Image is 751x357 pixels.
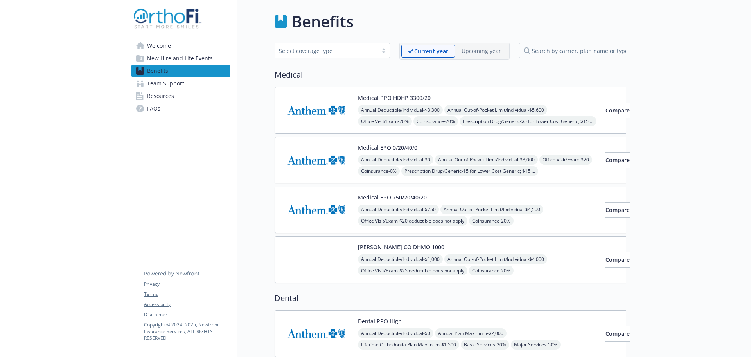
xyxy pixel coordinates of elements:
[605,326,630,342] button: Compare
[131,40,230,52] a: Welcome
[511,340,561,350] span: Major Services - 50%
[358,166,400,176] span: Coinsurance - 0%
[358,143,417,152] button: Medical EPO 0/20/40/0
[147,102,160,115] span: FAQs
[131,102,230,115] a: FAQs
[358,266,467,275] span: Office Visit/Exam - $25 deductible does not apply
[144,301,230,308] a: Accessibility
[358,243,444,251] button: [PERSON_NAME] CO DHMO 1000
[281,317,352,350] img: Anthem Blue Cross carrier logo
[275,292,636,304] h2: Dental
[147,77,184,90] span: Team Support
[358,105,443,115] span: Annual Deductible/Individual - $3,300
[460,116,596,126] span: Prescription Drug/Generic - $5 for Lower Cost Generic; $15 for Generic
[444,254,547,264] span: Annual Out-of-Pocket Limit/Individual - $4,000
[461,340,509,350] span: Basic Services - 20%
[469,216,514,226] span: Coinsurance - 20%
[144,291,230,298] a: Terms
[144,311,230,318] a: Disclaimer
[605,256,630,263] span: Compare
[462,47,501,55] p: Upcoming year
[605,330,630,337] span: Compare
[131,77,230,90] a: Team Support
[281,243,352,276] img: Kaiser Permanente of Colorado carrier logo
[605,107,630,114] span: Compare
[605,156,630,164] span: Compare
[275,69,636,81] h2: Medical
[519,43,636,58] input: search by carrier, plan name or type
[358,328,433,338] span: Annual Deductible/Individual - $0
[131,52,230,65] a: New Hire and Life Events
[435,155,538,165] span: Annual Out-of-Pocket Limit/Individual - $3,000
[131,65,230,77] a: Benefits
[144,281,230,288] a: Privacy
[292,10,354,33] h1: Benefits
[358,340,459,350] span: Lifetime Orthodontia Plan Maximum - $1,500
[455,45,508,58] span: Upcoming year
[147,40,171,52] span: Welcome
[281,143,352,177] img: Anthem Blue Cross carrier logo
[414,47,448,55] p: Current year
[605,152,630,168] button: Compare
[358,317,402,325] button: Dental PPO High
[358,116,412,126] span: Office Visit/Exam - 20%
[147,90,174,102] span: Resources
[358,193,427,201] button: Medical EPO 750/20/40/20
[279,47,374,55] div: Select coverage type
[444,105,547,115] span: Annual Out-of-Pocket Limit/Individual - $5,600
[144,321,230,341] p: Copyright © 2024 - 2025 , Newfront Insurance Services, ALL RIGHTS RESERVED
[413,116,458,126] span: Coinsurance - 20%
[440,205,543,214] span: Annual Out-of-Pocket Limit/Individual - $4,500
[539,155,592,165] span: Office Visit/Exam - $20
[281,94,352,127] img: Anthem Blue Cross carrier logo
[358,205,439,214] span: Annual Deductible/Individual - $750
[605,202,630,218] button: Compare
[131,90,230,102] a: Resources
[605,252,630,268] button: Compare
[605,206,630,214] span: Compare
[435,328,507,338] span: Annual Plan Maximum - $2,000
[281,193,352,227] img: Anthem Blue Cross carrier logo
[358,254,443,264] span: Annual Deductible/Individual - $1,000
[147,52,213,65] span: New Hire and Life Events
[358,155,433,165] span: Annual Deductible/Individual - $0
[605,103,630,118] button: Compare
[401,166,538,176] span: Prescription Drug/Generic - $5 for Lower Cost Generic; $15 for Generic
[147,65,168,77] span: Benefits
[358,216,467,226] span: Office Visit/Exam - $20 deductible does not apply
[469,266,514,275] span: Coinsurance - 20%
[358,94,431,102] button: Medical PPO HDHP 3300/20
